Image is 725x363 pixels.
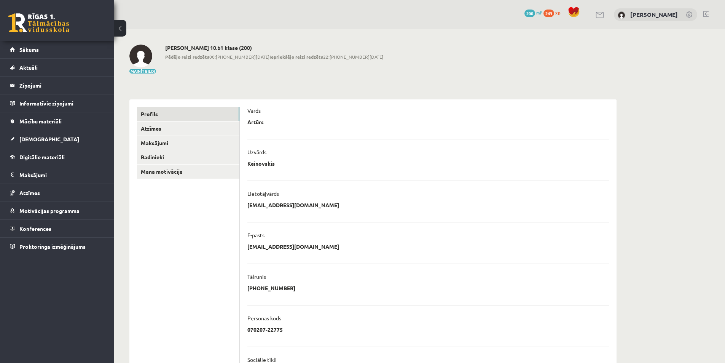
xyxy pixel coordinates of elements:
a: Maksājumi [137,136,239,150]
p: Tālrunis [247,273,266,280]
span: xp [555,10,560,16]
span: 00:[PHONE_NUMBER][DATE] 22:[PHONE_NUMBER][DATE] [165,53,383,60]
span: Proktoringa izmēģinājums [19,243,86,250]
a: Atzīmes [137,122,239,136]
span: Motivācijas programma [19,207,80,214]
span: mP [536,10,542,16]
span: 200 [524,10,535,17]
span: Atzīmes [19,189,40,196]
span: 243 [543,10,554,17]
span: Konferences [19,225,51,232]
b: Iepriekšējo reizi redzēts [269,54,323,60]
p: Uzvārds [247,149,266,155]
a: Aktuāli [10,59,105,76]
a: Mācību materiāli [10,112,105,130]
a: Atzīmes [10,184,105,201]
button: Mainīt bildi [129,69,156,74]
a: [DEMOGRAPHIC_DATA] [10,130,105,148]
img: Artūrs Keinovskis [618,11,625,19]
p: [EMAIL_ADDRESS][DOMAIN_NAME] [247,201,339,208]
a: Motivācijas programma [10,202,105,219]
p: E-pasts [247,232,265,238]
a: Sākums [10,41,105,58]
legend: Ziņojumi [19,77,105,94]
a: Radinieki [137,150,239,164]
a: Maksājumi [10,166,105,184]
span: Digitālie materiāli [19,154,65,160]
a: 243 xp [543,10,564,16]
span: Aktuāli [19,64,38,71]
a: Ziņojumi [10,77,105,94]
a: Proktoringa izmēģinājums [10,238,105,255]
a: Digitālie materiāli [10,148,105,166]
p: 070207-22775 [247,326,283,333]
b: Pēdējo reizi redzēts [165,54,209,60]
p: Vārds [247,107,261,114]
span: Mācību materiāli [19,118,62,125]
p: Sociālie tīkli [247,356,277,363]
legend: Informatīvie ziņojumi [19,94,105,112]
a: Informatīvie ziņojumi [10,94,105,112]
legend: Maksājumi [19,166,105,184]
p: Keinovskis [247,160,275,167]
p: Artūrs [247,118,264,125]
img: Artūrs Keinovskis [129,45,152,67]
p: Personas kods [247,315,281,321]
h2: [PERSON_NAME] 10.b1 klase (200) [165,45,383,51]
a: 200 mP [524,10,542,16]
a: Rīgas 1. Tālmācības vidusskola [8,13,69,32]
a: [PERSON_NAME] [630,11,678,18]
p: [EMAIL_ADDRESS][DOMAIN_NAME] [247,243,339,250]
span: [DEMOGRAPHIC_DATA] [19,136,79,142]
p: [PHONE_NUMBER] [247,285,295,291]
a: Profils [137,107,239,121]
a: Konferences [10,220,105,237]
a: Mana motivācija [137,165,239,179]
span: Sākums [19,46,39,53]
p: Lietotājvārds [247,190,279,197]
